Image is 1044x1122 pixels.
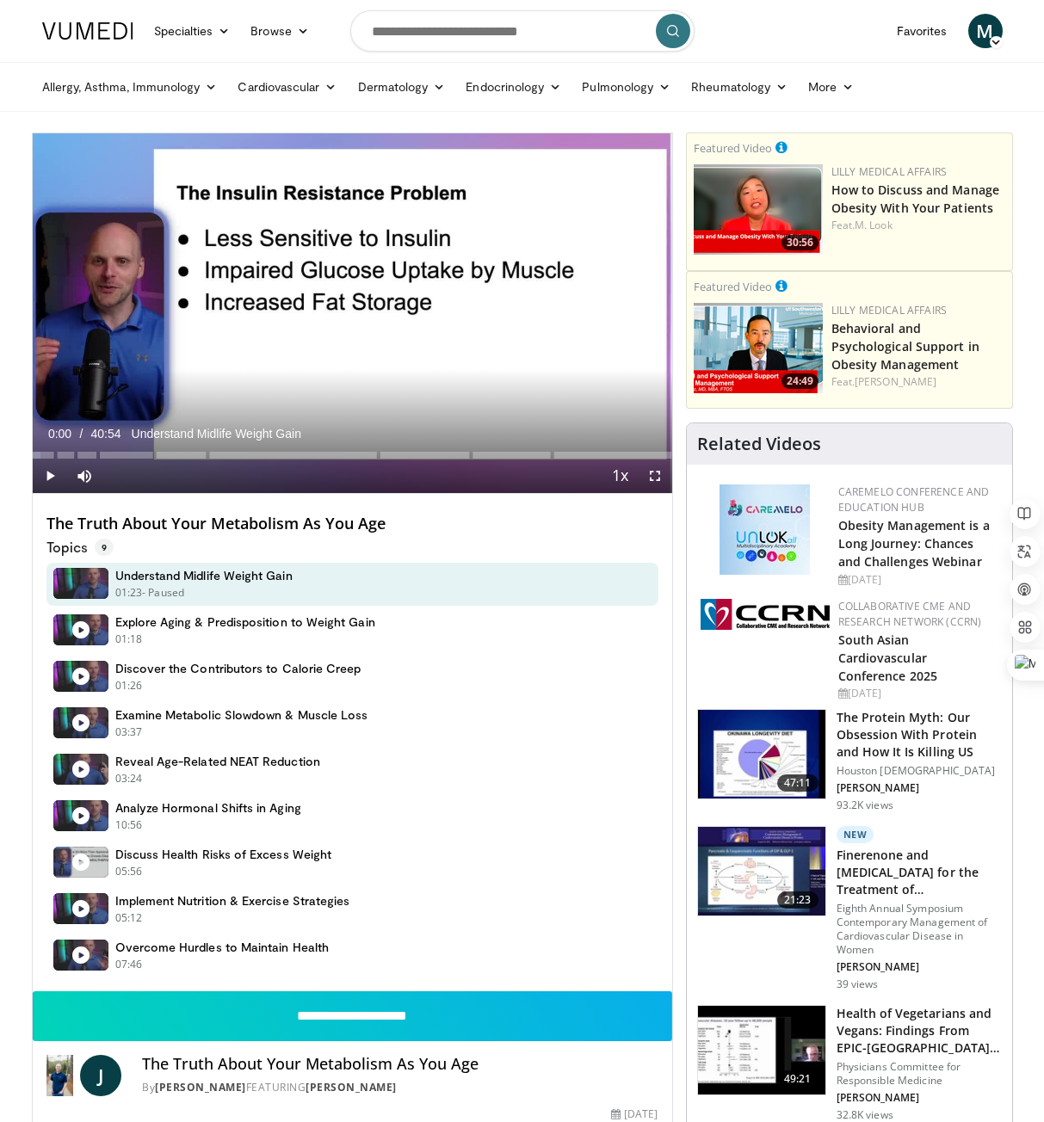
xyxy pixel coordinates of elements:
[697,826,1002,991] a: 21:23 New Finerenone and [MEDICAL_DATA] for the Treatment of Cardiovascular-Kidne… Eighth Annual ...
[115,893,350,909] h4: Implement Nutrition & Exercise Strategies
[91,427,121,441] span: 40:54
[115,632,143,647] p: 01:18
[831,182,1000,216] a: How to Discuss and Manage Obesity With Your Patients
[144,14,241,48] a: Specialties
[80,427,83,441] span: /
[115,864,143,879] p: 05:56
[115,957,143,972] p: 07:46
[886,14,958,48] a: Favorites
[694,279,772,294] small: Featured Video
[838,572,998,588] div: [DATE]
[115,678,143,694] p: 01:26
[697,1005,1002,1122] a: 49:21 Health of Vegetarians and Vegans: Findings From EPIC-[GEOGRAPHIC_DATA] and Othe… Physicians...
[46,515,658,533] h4: The Truth About Your Metabolism As You Age
[115,724,143,740] p: 03:37
[831,320,979,373] a: Behavioral and Psychological Support in Obesity Management
[95,539,114,556] span: 9
[80,1055,121,1096] a: J
[67,459,102,493] button: Mute
[681,70,798,104] a: Rheumatology
[837,1108,893,1122] p: 32.8K views
[781,373,819,389] span: 24:49
[777,774,819,792] span: 47:11
[455,70,571,104] a: Endocrinology
[831,164,948,179] a: Lilly Medical Affairs
[306,1080,397,1094] a: [PERSON_NAME]
[694,140,772,156] small: Featured Video
[240,14,319,48] a: Browse
[115,568,293,583] h4: Understand Midlife Weight Gain
[115,817,143,833] p: 10:56
[115,585,143,601] p: 01:23
[838,632,938,684] a: South Asian Cardiovascular Conference 2025
[777,891,819,909] span: 21:23
[837,1060,1002,1088] p: Physicians Committee for Responsible Medicine
[798,70,864,104] a: More
[838,484,990,515] a: CaReMeLO Conference and Education Hub
[837,1005,1002,1057] h3: Health of Vegetarians and Vegans: Findings From EPIC-[GEOGRAPHIC_DATA] and Othe…
[227,70,347,104] a: Cardiovascular
[115,800,301,816] h4: Analyze Hormonal Shifts in Aging
[837,798,893,812] p: 93.2K views
[694,164,823,255] a: 30:56
[831,218,1005,233] div: Feat.
[838,599,982,629] a: Collaborative CME and Research Network (CCRN)
[837,781,1002,795] p: [PERSON_NAME]
[33,452,672,459] div: Progress Bar
[698,1006,825,1095] img: 606f2b51-b844-428b-aa21-8c0c72d5a896.150x105_q85_crop-smart_upscale.jpg
[837,847,1002,898] h3: Finerenone and [MEDICAL_DATA] for the Treatment of Cardiovascular-Kidne…
[142,1080,658,1095] div: By FEATURING
[638,459,672,493] button: Fullscreen
[115,614,375,630] h4: Explore Aging & Predisposition to Weight Gain
[831,374,1005,390] div: Feat.
[48,427,71,441] span: 0:00
[142,1055,658,1074] h4: The Truth About Your Metabolism As You Age
[837,764,1002,778] p: Houston [DEMOGRAPHIC_DATA]
[837,1091,1002,1105] p: [PERSON_NAME]
[115,940,329,955] h4: Overcome Hurdles to Maintain Health
[33,459,67,493] button: Play
[838,517,990,570] a: Obesity Management is a Long Journey: Chances and Challenges Webinar
[115,771,143,786] p: 03:24
[838,686,998,701] div: [DATE]
[701,599,830,630] img: a04ee3ba-8487-4636-b0fb-5e8d268f3737.png.150x105_q85_autocrop_double_scale_upscale_version-0.2.png
[42,22,133,40] img: VuMedi Logo
[694,164,823,255] img: c98a6a29-1ea0-4bd5-8cf5-4d1e188984a7.png.150x105_q85_crop-smart_upscale.png
[115,847,332,862] h4: Discuss Health Risks of Excess Weight
[350,10,695,52] input: Search topics, interventions
[142,585,184,601] p: - Paused
[46,1055,74,1096] img: Dr. Jordan Rennicke
[32,70,228,104] a: Allergy, Asthma, Immunology
[155,1080,246,1094] a: [PERSON_NAME]
[348,70,456,104] a: Dermatology
[698,827,825,916] img: c30dcc82-963c-4dc3-95a6-1208e3cc9654.150x105_q85_crop-smart_upscale.jpg
[697,709,1002,812] a: 47:11 The Protein Myth: Our Obsession With Protein and How It Is Killing US Houston [DEMOGRAPHIC_...
[831,303,948,317] a: Lilly Medical Affairs
[855,218,893,232] a: M. Look
[115,661,361,676] h4: Discover the Contributors to Calorie Creep
[837,826,874,843] p: New
[46,539,114,556] p: Topics
[855,374,936,389] a: [PERSON_NAME]
[115,754,320,769] h4: Reveal Age-Related NEAT Reduction
[777,1070,819,1088] span: 49:21
[132,426,301,441] span: Understand Midlife Weight Gain
[694,303,823,393] img: ba3304f6-7838-4e41-9c0f-2e31ebde6754.png.150x105_q85_crop-smart_upscale.png
[837,709,1002,761] h3: The Protein Myth: Our Obsession With Protein and How It Is Killing US
[611,1107,658,1122] div: [DATE]
[720,484,810,575] img: 45df64a9-a6de-482c-8a90-ada250f7980c.png.150x105_q85_autocrop_double_scale_upscale_version-0.2.jpg
[837,977,879,991] p: 39 views
[33,133,672,494] video-js: Video Player
[968,14,1003,48] a: M
[571,70,681,104] a: Pulmonology
[837,902,1002,957] p: Eighth Annual Symposium Contemporary Management of Cardiovascular Disease in Women
[115,910,143,926] p: 05:12
[603,459,638,493] button: Playback Rate
[698,710,825,799] img: b7b8b05e-5021-418b-a89a-60a270e7cf82.150x105_q85_crop-smart_upscale.jpg
[697,434,821,454] h4: Related Videos
[694,303,823,393] a: 24:49
[115,707,368,723] h4: Examine Metabolic Slowdown & Muscle Loss
[837,960,1002,974] p: [PERSON_NAME]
